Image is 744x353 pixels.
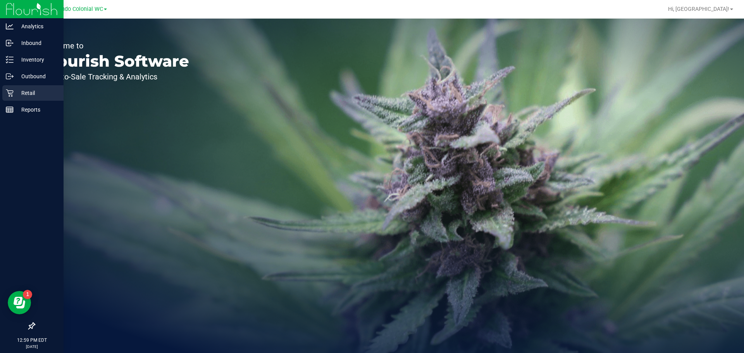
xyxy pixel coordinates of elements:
[6,39,14,47] inline-svg: Inbound
[6,56,14,64] inline-svg: Inventory
[668,6,729,12] span: Hi, [GEOGRAPHIC_DATA]!
[14,55,60,64] p: Inventory
[8,291,31,314] iframe: Resource center
[3,337,60,344] p: 12:59 PM EDT
[3,344,60,350] p: [DATE]
[14,38,60,48] p: Inbound
[42,73,189,81] p: Seed-to-Sale Tracking & Analytics
[14,88,60,98] p: Retail
[42,42,189,50] p: Welcome to
[6,22,14,30] inline-svg: Analytics
[14,105,60,114] p: Reports
[14,72,60,81] p: Outbound
[23,290,32,299] iframe: Resource center unread badge
[42,53,189,69] p: Flourish Software
[51,6,103,12] span: Orlando Colonial WC
[6,72,14,80] inline-svg: Outbound
[6,106,14,114] inline-svg: Reports
[6,89,14,97] inline-svg: Retail
[14,22,60,31] p: Analytics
